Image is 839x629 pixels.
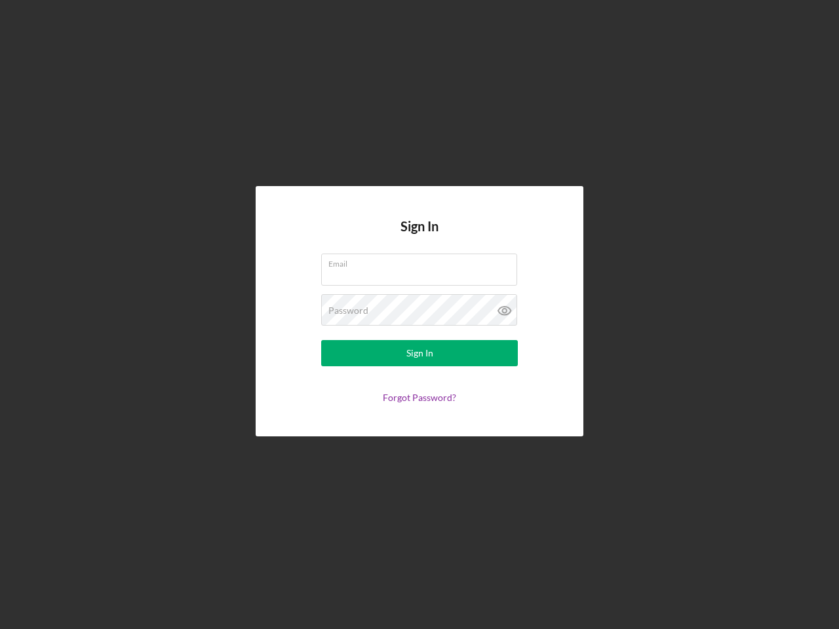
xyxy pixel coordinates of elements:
a: Forgot Password? [383,392,456,403]
div: Sign In [406,340,433,366]
h4: Sign In [400,219,439,254]
label: Email [328,254,517,269]
button: Sign In [321,340,518,366]
label: Password [328,305,368,316]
